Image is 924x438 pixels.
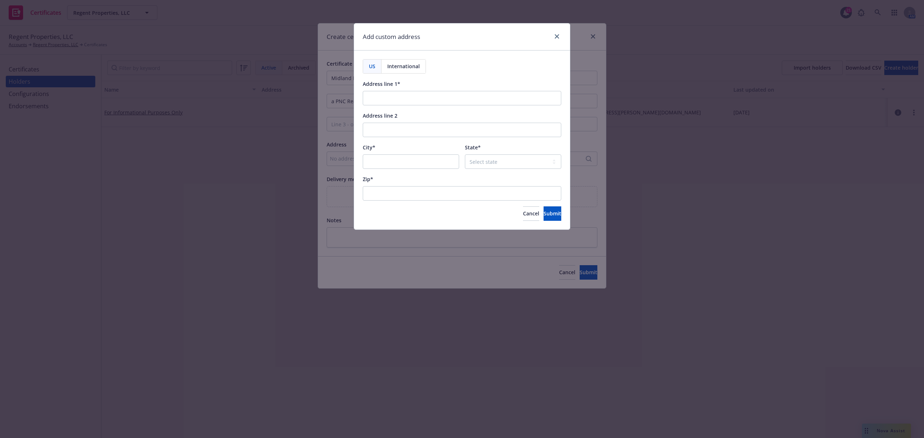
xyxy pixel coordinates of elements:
[363,112,397,119] span: Address line 2
[523,210,539,217] span: Cancel
[544,210,561,217] span: Submit
[387,62,420,70] span: International
[544,206,561,221] button: Submit
[369,62,375,70] span: US
[363,144,375,151] span: City*
[363,32,420,41] h1: Add custom address
[363,80,400,87] span: Address line 1*
[523,206,539,221] button: Cancel
[465,144,481,151] span: State*
[553,32,561,41] a: close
